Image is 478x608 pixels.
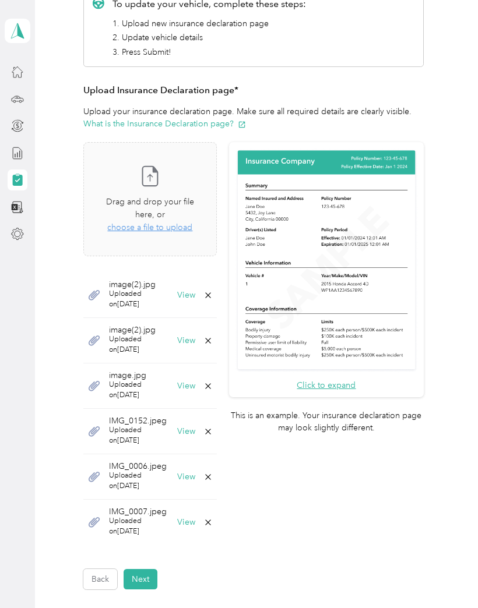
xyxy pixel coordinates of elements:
[109,471,169,491] span: Uploaded on [DATE]
[177,427,195,436] button: View
[83,569,117,589] button: Back
[297,379,356,391] button: Click to expand
[177,291,195,299] button: View
[109,281,169,289] span: image(2).jpg
[109,326,169,334] span: image(2).jpg
[109,372,169,380] span: image.jpg
[113,46,306,58] li: 3. Press Submit!
[109,289,169,309] span: Uploaded on [DATE]
[109,380,169,400] span: Uploaded on [DATE]
[229,409,424,434] p: This is an example. Your insurance declaration page may look slightly different.
[177,382,195,390] button: View
[109,334,169,355] span: Uploaded on [DATE]
[413,543,478,608] iframe: Everlance-gr Chat Button Frame
[106,197,194,220] span: Drag and drop your file here, or
[177,518,195,526] button: View
[177,337,195,345] button: View
[83,105,424,130] p: Upload your insurance declaration page. Make sure all required details are clearly visible.
[109,508,169,516] span: IMG_0007.jpeg
[177,473,195,481] button: View
[109,516,169,536] span: Uploaded on [DATE]
[235,149,417,373] img: Sample insurance declaration
[113,17,306,30] li: 1. Upload new insurance declaration page
[107,222,192,232] span: choose a file to upload
[113,31,306,44] li: 2. Update vehicle details
[109,425,169,446] span: Uploaded on [DATE]
[109,417,169,425] span: IMG_0152.jpeg
[109,462,169,471] span: IMG_0006.jpeg
[83,118,246,130] button: What is the Insurance Declaration page?
[124,569,157,589] button: Next
[83,83,424,98] h3: Upload Insurance Declaration page*
[84,143,216,256] span: Drag and drop your file here, orchoose a file to upload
